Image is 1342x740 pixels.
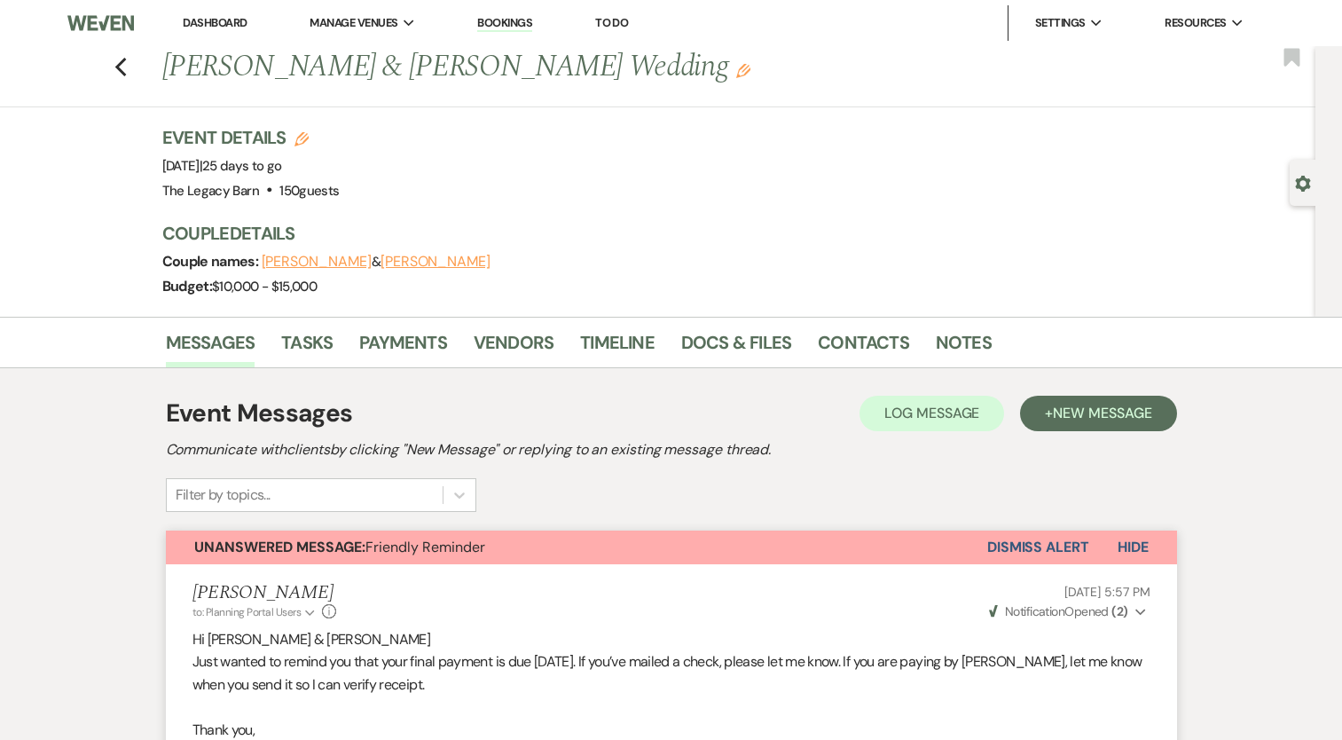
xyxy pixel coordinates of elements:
[1064,584,1150,600] span: [DATE] 5:57 PM
[192,582,337,604] h5: [PERSON_NAME]
[183,15,247,30] a: Dashboard
[989,603,1128,619] span: Opened
[162,252,262,271] span: Couple names:
[1020,396,1176,431] button: +New Message
[166,531,987,564] button: Unanswered Message:Friendly Reminder
[162,277,213,295] span: Budget:
[262,255,372,269] button: [PERSON_NAME]
[202,157,282,175] span: 25 days to go
[1165,14,1226,32] span: Resources
[1089,531,1177,564] button: Hide
[162,182,259,200] span: The Legacy Barn
[381,255,490,269] button: [PERSON_NAME]
[162,157,282,175] span: [DATE]
[681,328,791,367] a: Docs & Files
[859,396,1004,431] button: Log Message
[192,650,1150,696] p: Just wanted to remind you that your final payment is due [DATE]. If you’ve mailed a check, please...
[67,4,134,42] img: Weven Logo
[166,395,353,432] h1: Event Messages
[192,604,318,620] button: to: Planning Portal Users
[162,46,957,89] h1: [PERSON_NAME] & [PERSON_NAME] Wedding
[736,62,750,78] button: Edit
[987,531,1089,564] button: Dismiss Alert
[1035,14,1086,32] span: Settings
[359,328,447,367] a: Payments
[192,628,1150,651] p: Hi [PERSON_NAME] & [PERSON_NAME]
[580,328,655,367] a: Timeline
[262,253,490,271] span: &
[1053,404,1151,422] span: New Message
[474,328,553,367] a: Vendors
[162,221,1156,246] h3: Couple Details
[192,605,302,619] span: to: Planning Portal Users
[200,157,282,175] span: |
[1005,603,1064,619] span: Notification
[1111,603,1127,619] strong: ( 2 )
[176,484,271,506] div: Filter by topics...
[194,538,485,556] span: Friendly Reminder
[1118,538,1149,556] span: Hide
[818,328,909,367] a: Contacts
[310,14,397,32] span: Manage Venues
[279,182,339,200] span: 150 guests
[194,538,365,556] strong: Unanswered Message:
[986,602,1150,621] button: NotificationOpened (2)
[166,328,255,367] a: Messages
[212,278,317,295] span: $10,000 - $15,000
[595,15,628,30] a: To Do
[166,439,1177,461] h2: Communicate with clients by clicking "New Message" or replying to an existing message thread.
[477,15,532,32] a: Bookings
[884,404,979,422] span: Log Message
[281,328,333,367] a: Tasks
[162,125,340,150] h3: Event Details
[936,328,992,367] a: Notes
[1295,174,1311,191] button: Open lead details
